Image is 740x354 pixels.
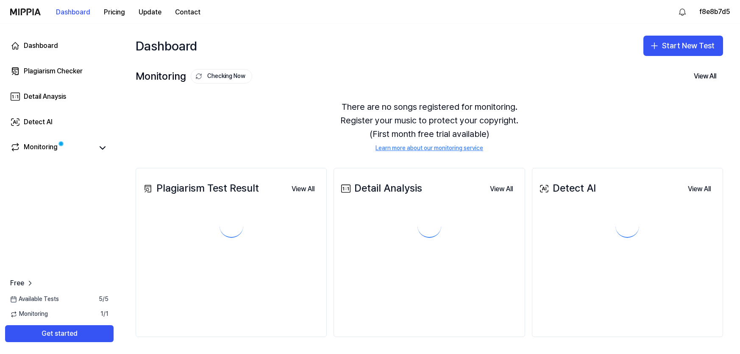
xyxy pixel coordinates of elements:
[339,180,422,196] div: Detail Analysis
[97,4,132,21] button: Pricing
[483,181,520,198] button: View All
[136,90,723,163] div: There are no songs registered for monitoring. Register your music to protect your copyright. (Fir...
[5,61,114,81] a: Plagiarism Checker
[5,36,114,56] a: Dashboard
[24,142,58,154] div: Monitoring
[136,32,197,59] div: Dashboard
[24,92,66,102] div: Detail Anaysis
[677,7,687,17] img: 알림
[132,0,168,24] a: Update
[285,181,321,198] button: View All
[24,66,83,76] div: Plagiarism Checker
[141,180,259,196] div: Plagiarism Test Result
[24,117,53,127] div: Detect AI
[699,7,730,17] button: f8e8b7d5
[285,180,321,198] a: View All
[49,4,97,21] button: Dashboard
[99,295,108,304] span: 5 / 5
[5,86,114,107] a: Detail Anaysis
[168,4,207,21] button: Contact
[537,180,596,196] div: Detect AI
[687,68,723,85] button: View All
[132,4,168,21] button: Update
[136,68,252,84] div: Monitoring
[10,142,93,154] a: Monitoring
[5,112,114,132] a: Detect AI
[5,325,114,342] button: Get started
[681,180,718,198] a: View All
[10,295,59,304] span: Available Tests
[10,8,41,15] img: logo
[483,180,520,198] a: View All
[643,36,723,56] button: Start New Test
[10,278,34,288] a: Free
[24,41,58,51] div: Dashboard
[100,310,108,318] span: 1 / 1
[376,144,483,153] a: Learn more about our monitoring service
[10,310,48,318] span: Monitoring
[10,278,24,288] span: Free
[681,181,718,198] button: View All
[191,69,252,84] button: Checking Now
